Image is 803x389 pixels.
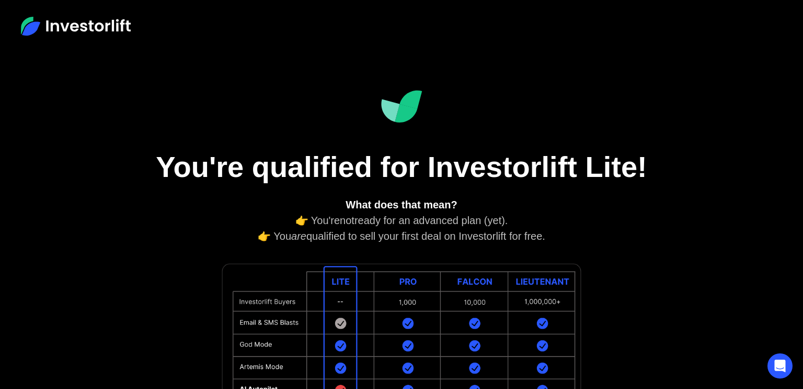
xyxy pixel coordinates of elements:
[140,149,663,184] h1: You're qualified for Investorlift Lite!
[346,199,457,210] strong: What does that mean?
[177,197,626,244] div: 👉 You're ready for an advanced plan (yet). 👉 You qualified to sell your first deal on Investorlif...
[767,353,793,379] div: Open Intercom Messenger
[340,215,354,226] em: not
[291,230,306,242] em: are
[381,90,422,123] img: Investorlift Dashboard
